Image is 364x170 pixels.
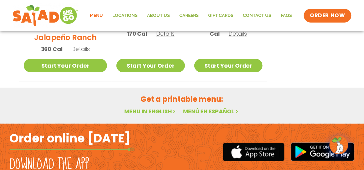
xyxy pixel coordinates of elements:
a: About Us [143,8,175,23]
img: fork [9,148,135,151]
a: Locations [108,8,143,23]
nav: Menu [85,8,297,23]
a: FAQs [276,8,297,23]
img: new-SAG-logo-768×292 [13,3,79,28]
h2: Get a printable menu: [19,94,345,105]
a: Menú en español [183,107,239,115]
span: Details [71,45,90,53]
img: appstore [223,142,285,162]
h2: Jalapeño Ranch [34,32,97,43]
a: Menu [85,8,108,23]
span: Details [156,30,175,38]
h2: Order online [DATE] [9,131,131,146]
a: Start Your Order [116,59,185,72]
span: ORDER NOW [310,12,345,19]
span: Cal [210,29,219,38]
a: GIFT CARDS [204,8,238,23]
a: Menu in English [124,107,177,115]
a: Contact Us [238,8,276,23]
span: 360 Cal [41,45,63,53]
span: Details [229,30,247,38]
img: google_play [291,142,355,161]
span: 170 Cal [127,29,147,38]
a: ORDER NOW [304,9,351,23]
img: wpChatIcon [330,136,348,154]
a: Start Your Order [24,59,107,72]
a: Careers [175,8,204,23]
a: Start Your Order [194,59,263,72]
